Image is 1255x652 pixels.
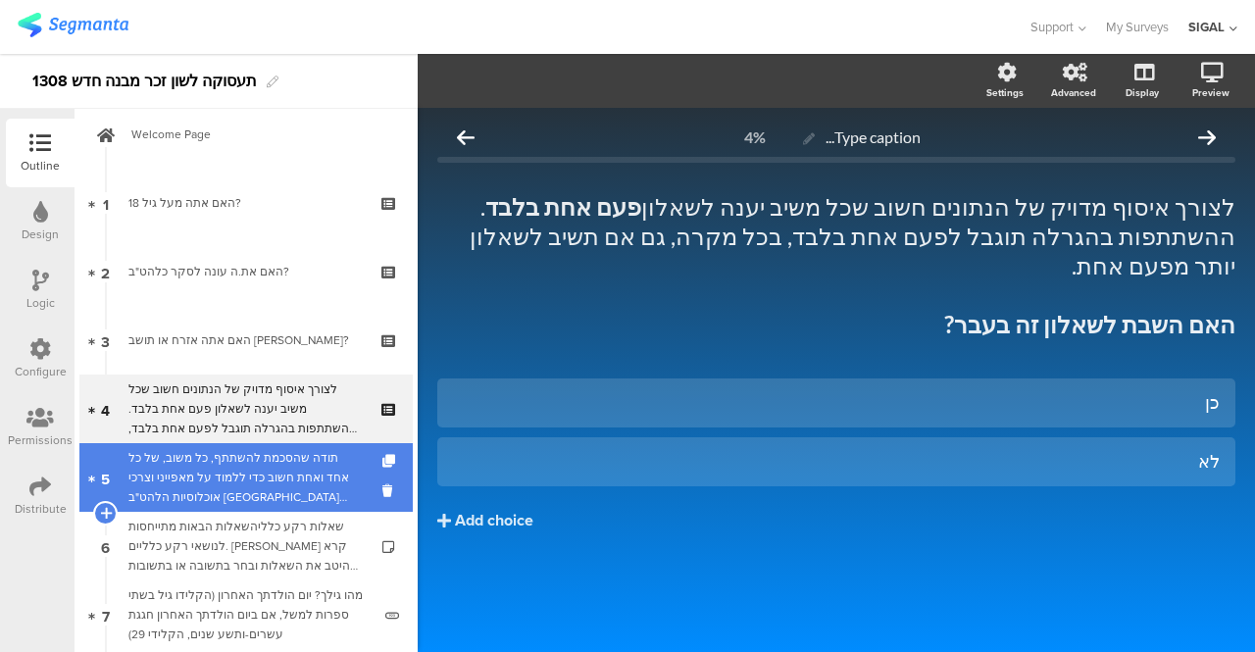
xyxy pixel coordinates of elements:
div: Outline [21,157,60,175]
button: Add choice [437,496,1235,545]
strong: האם השבת לשאלון זה בעבר? [944,310,1235,338]
span: 1 [103,192,109,214]
p: לצורך איסוף מדויק של הנתונים חשוב שכל משיב יענה לשאלון . ההשתתפות בהגרלה תוגבל לפעם אחת בלבד, בכל... [437,192,1235,280]
div: לא [453,450,1220,473]
a: 7 מהו גילך? יום הולדתך האחרון (הקלידו גיל בשתי ספרות למשל, אם ביום הולדתך האחרון חגגת עשרים-ותשע ... [79,580,413,649]
div: Configure [15,363,67,380]
div: שאלות רקע כלליהשאלות הבאות מתייחסות לנושאי רקע כלליים. אנא קרא היטב את השאלות ובחר בתשובה או בתשו... [128,517,363,576]
span: 4 [101,398,110,420]
div: Display [1126,85,1159,100]
div: האם את.ה עונה לסקר כלהט"ב? [128,262,363,281]
span: 5 [101,467,110,488]
span: Welcome Page [131,125,382,144]
div: Add choice [455,511,533,531]
div: Settings [986,85,1024,100]
a: 3 האם אתה אזרח או תושב [PERSON_NAME]? [79,306,413,375]
div: 4% [744,127,766,146]
div: האם אתה אזרח או תושב ישראל? [128,330,363,350]
div: Logic [26,294,55,312]
strong: פעם אחת בלבד [485,192,641,221]
a: 4 לצורך איסוף מדויק של הנתונים חשוב שכל משיב יענה לשאלון פעם אחת בלבד. ההשתתפות בהגרלה תוגבל לפעם... [79,375,413,443]
div: תעסוקה לשון זכר מבנה חדש 1308 [32,66,257,97]
div: Preview [1192,85,1230,100]
img: segmanta logo [18,13,128,37]
a: 1 האם אתה מעל גיל 18? [79,169,413,237]
span: 3 [101,329,110,351]
i: Duplicate [382,455,399,468]
span: 6 [101,535,110,557]
span: Type caption... [826,127,921,146]
span: 2 [101,261,110,282]
div: Design [22,226,59,243]
div: Permissions [8,431,73,449]
div: האם אתה מעל גיל 18? [128,193,363,213]
a: Welcome Page [79,100,413,169]
span: 7 [102,604,110,626]
a: 6 שאלות רקע כלליהשאלות הבאות מתייחסות לנושאי רקע כלליים. [PERSON_NAME] קרא היטב את השאלות ובחר בת... [79,512,413,580]
div: Advanced [1051,85,1096,100]
div: SIGAL [1188,18,1225,36]
div: תודה שהסכמת להשתתף, כל משוב, של כל אחד ואחת חשוב כדי ללמוד על מאפייני וצרכי אוכלוסיות הלהט"ב בישר... [128,448,363,507]
a: 2 האם את.ה עונה לסקר כלהט"ב? [79,237,413,306]
i: Delete [382,481,399,500]
div: מהו גילך? יום הולדתך האחרון (הקלידו גיל בשתי ספרות למשל, אם ביום הולדתך האחרון חגגת עשרים-ותשע שנ... [128,585,371,644]
div: Distribute [15,500,67,518]
div: כן [453,391,1220,414]
span: Support [1030,18,1074,36]
div: לצורך איסוף מדויק של הנתונים חשוב שכל משיב יענה לשאלון פעם אחת בלבד. ההשתתפות בהגרלה תוגבל לפעם א... [128,379,363,438]
a: 5 תודה שהסכמת להשתתף, כל משוב, של כל אחד ואחת חשוב כדי ללמוד על מאפייני וצרכי אוכלוסיות הלהט"ב [G... [79,443,413,512]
